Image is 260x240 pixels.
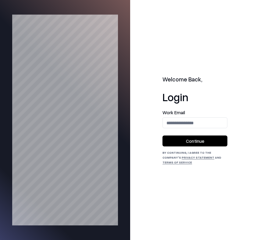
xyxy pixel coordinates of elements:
[162,135,227,146] button: Continue
[162,91,227,103] h1: Login
[162,75,227,84] h2: Welcome Back,
[162,150,227,165] div: By continuing, I agree to the Company's and
[162,110,227,115] label: Work Email
[162,160,192,164] a: Terms of Service
[182,156,214,159] a: Privacy Statement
